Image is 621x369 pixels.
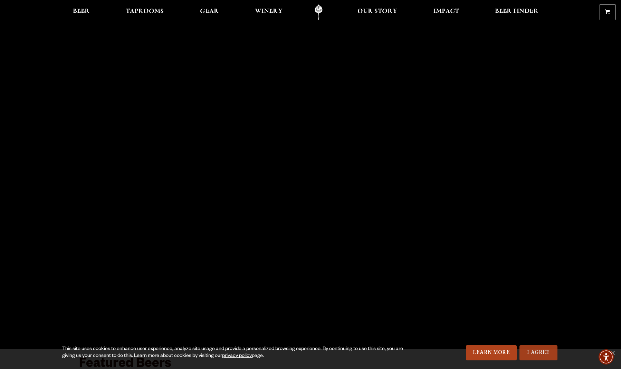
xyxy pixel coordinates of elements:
span: Impact [433,9,459,14]
a: privacy policy [222,353,252,359]
span: Beer [73,9,90,14]
a: Gear [195,4,223,20]
span: Our Story [357,9,397,14]
span: Taprooms [126,9,164,14]
a: Learn More [466,345,517,360]
span: Gear [200,9,219,14]
a: Beer Finder [490,4,543,20]
a: Impact [429,4,464,20]
div: Accessibility Menu [599,349,614,365]
span: Winery [255,9,283,14]
a: I Agree [519,345,557,360]
span: Beer Finder [495,9,538,14]
div: This site uses cookies to enhance user experience, analyze site usage and provide a personalized ... [62,346,414,360]
a: Beer [68,4,94,20]
a: Our Story [353,4,402,20]
a: Taprooms [121,4,168,20]
a: Winery [250,4,287,20]
a: Odell Home [306,4,332,20]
